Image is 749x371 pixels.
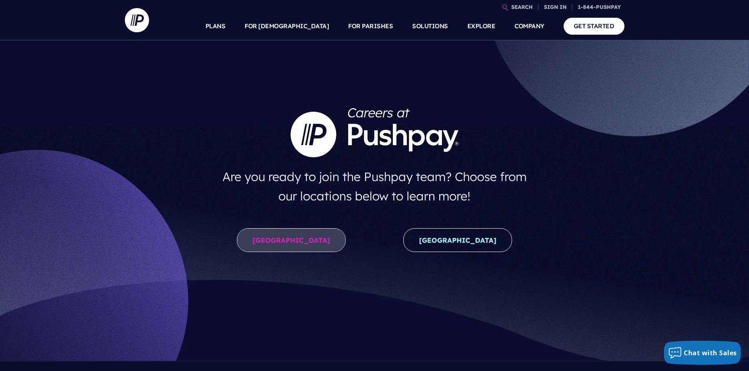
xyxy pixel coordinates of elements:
a: FOR [DEMOGRAPHIC_DATA] [245,12,329,40]
a: SOLUTIONS [413,12,448,40]
a: COMPANY [515,12,545,40]
button: Chat with Sales [664,341,741,365]
a: [GEOGRAPHIC_DATA] [237,228,346,252]
a: PLANS [205,12,226,40]
a: FOR PARISHES [349,12,393,40]
span: Chat with Sales [684,348,737,357]
h4: Are you ready to join the Pushpay team? Choose from our locations below to learn more! [214,164,535,209]
a: [GEOGRAPHIC_DATA] [403,228,512,252]
a: GET STARTED [564,18,625,34]
a: EXPLORE [467,12,496,40]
